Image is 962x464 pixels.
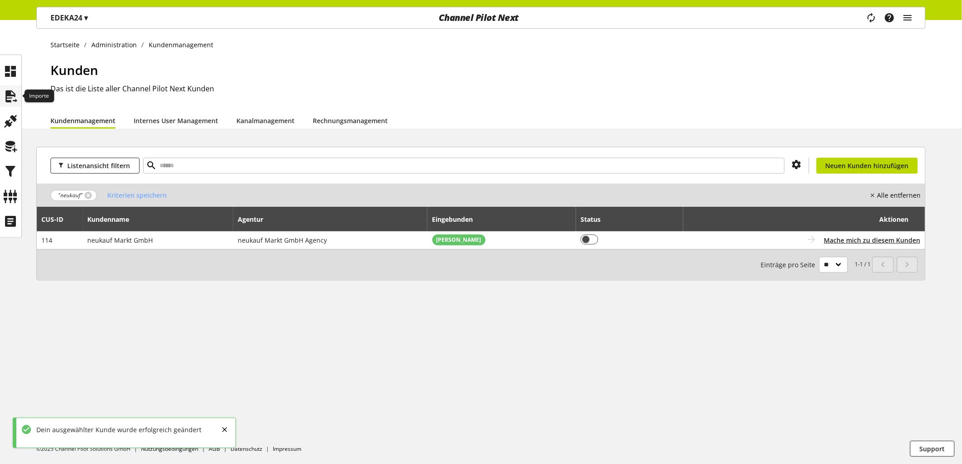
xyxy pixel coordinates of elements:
[209,445,220,453] a: AGB
[50,158,140,174] button: Listenansicht filtern
[87,40,142,50] a: Administration
[50,61,98,79] span: Kunden
[134,116,218,125] a: Internes User Management
[432,215,482,224] div: Eingebunden
[50,83,926,94] h2: Das ist die Liste aller Channel Pilot Next Kunden
[84,13,88,23] span: ▾
[58,191,83,200] span: "neukauf"
[25,90,54,103] div: Importe
[107,190,167,200] span: Kriterien speichern
[581,215,610,224] div: Status
[920,444,945,454] span: Support
[236,116,295,125] a: Kanalmanagement
[67,161,130,170] span: Listenansicht filtern
[826,161,909,170] span: Neuen Kunden hinzufügen
[688,210,909,228] div: Aktionen
[36,7,926,29] nav: main navigation
[761,257,871,273] small: 1-1 / 1
[877,190,921,200] nobr: Alle entfernen
[50,40,85,50] a: Startseite
[32,425,201,434] div: Dein ausgewählter Kunde wurde erfolgreich geändert
[230,445,262,453] a: Datenschutz
[436,236,481,244] span: [PERSON_NAME]
[817,158,918,174] a: Neuen Kunden hinzufügen
[42,236,53,244] span: 114
[50,12,88,23] p: EDEKA24
[88,236,153,244] span: neukauf Markt GmbH
[824,235,921,245] button: Mache mich zu diesem Kunden
[100,187,174,203] button: Kriterien speichern
[238,215,272,224] div: Agentur
[50,116,115,125] a: Kundenmanagement
[238,236,327,244] span: neukauf Markt GmbH Agency
[141,445,198,453] a: Nutzungsbedingungen
[88,215,139,224] div: Kundenname
[910,441,955,457] button: Support
[42,215,73,224] div: CUS-⁠ID
[313,116,388,125] a: Rechnungsmanagement
[273,445,301,453] a: Impressum
[761,260,819,269] span: Einträge pro Seite
[36,445,141,453] li: ©2025 Channel Pilot Solutions GmbH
